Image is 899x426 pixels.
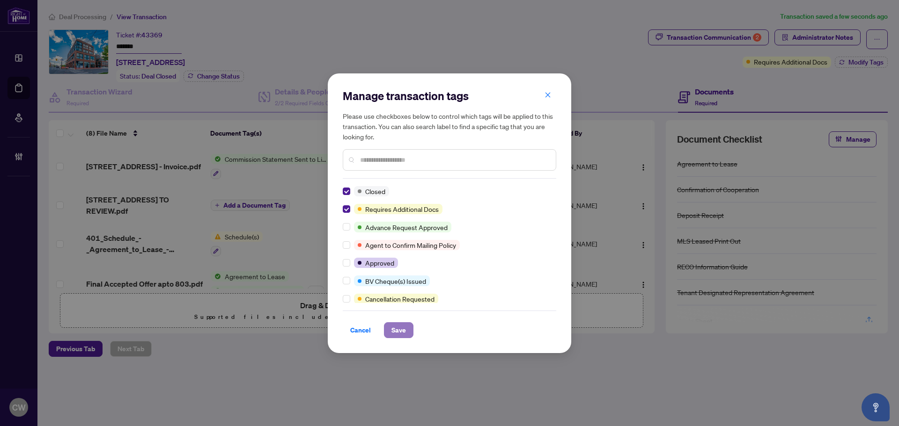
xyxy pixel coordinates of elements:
[365,204,439,214] span: Requires Additional Docs
[365,222,448,232] span: Advance Request Approved
[365,276,426,286] span: BV Cheque(s) Issued
[343,88,556,103] h2: Manage transaction tags
[365,186,385,196] span: Closed
[365,258,394,268] span: Approved
[545,92,551,98] span: close
[343,111,556,142] h5: Please use checkboxes below to control which tags will be applied to this transaction. You can al...
[365,294,435,304] span: Cancellation Requested
[365,240,456,250] span: Agent to Confirm Mailing Policy
[343,322,378,338] button: Cancel
[350,323,371,338] span: Cancel
[384,322,413,338] button: Save
[862,393,890,421] button: Open asap
[391,323,406,338] span: Save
